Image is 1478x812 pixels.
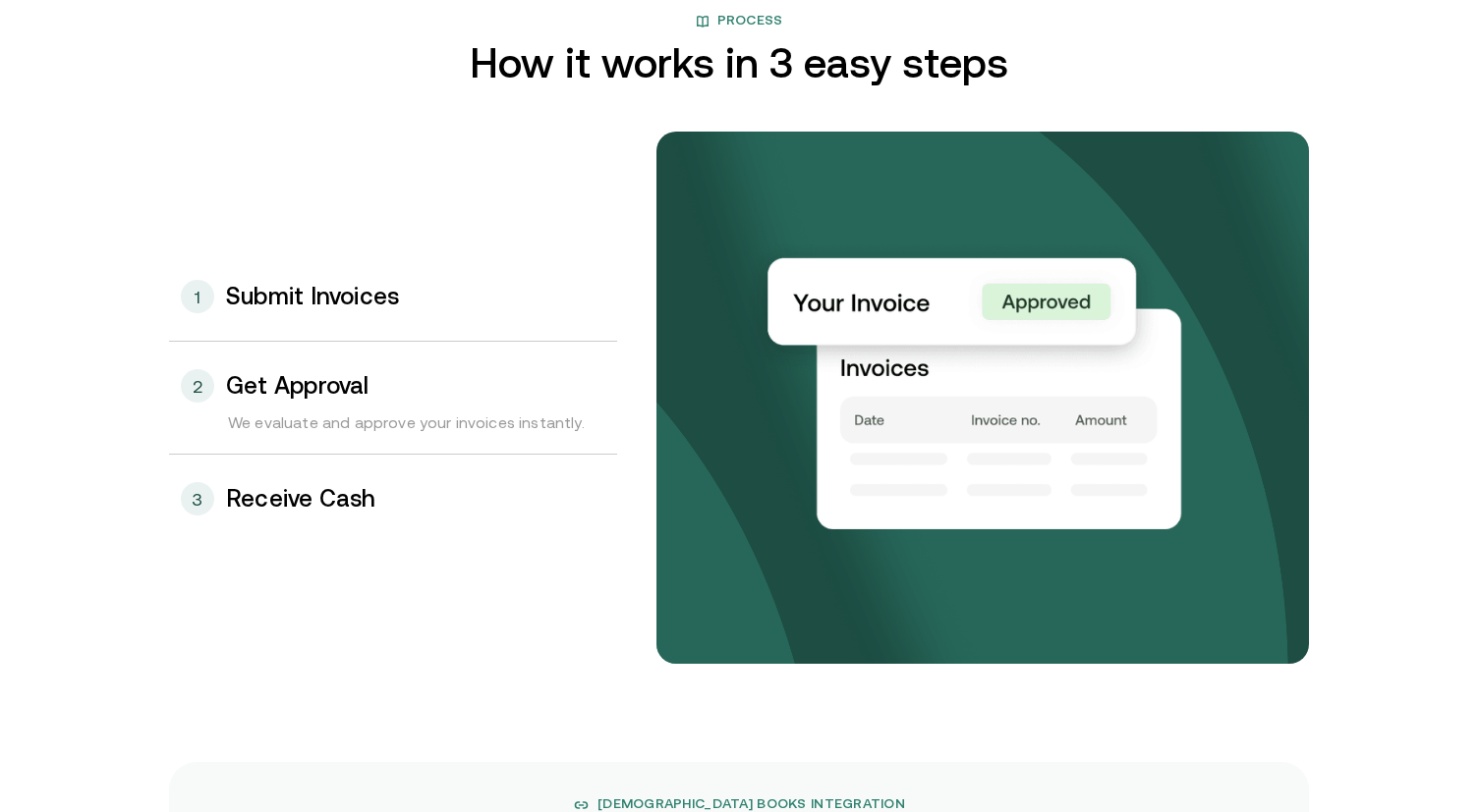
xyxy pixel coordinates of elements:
[169,410,617,454] div: We evaluate and approve your invoices instantly.
[181,280,214,313] div: 1
[656,132,1309,664] img: bg
[696,15,710,28] img: book
[226,284,399,309] h3: Submit Invoices
[226,373,369,399] h3: Get Approval
[743,238,1270,528] img: Your payments collected on time.
[717,10,783,33] span: Process
[181,369,214,403] div: 2
[226,486,376,512] h3: Receive Cash
[181,482,214,515] div: 3
[470,41,1008,84] h2: How it works in 3 easy steps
